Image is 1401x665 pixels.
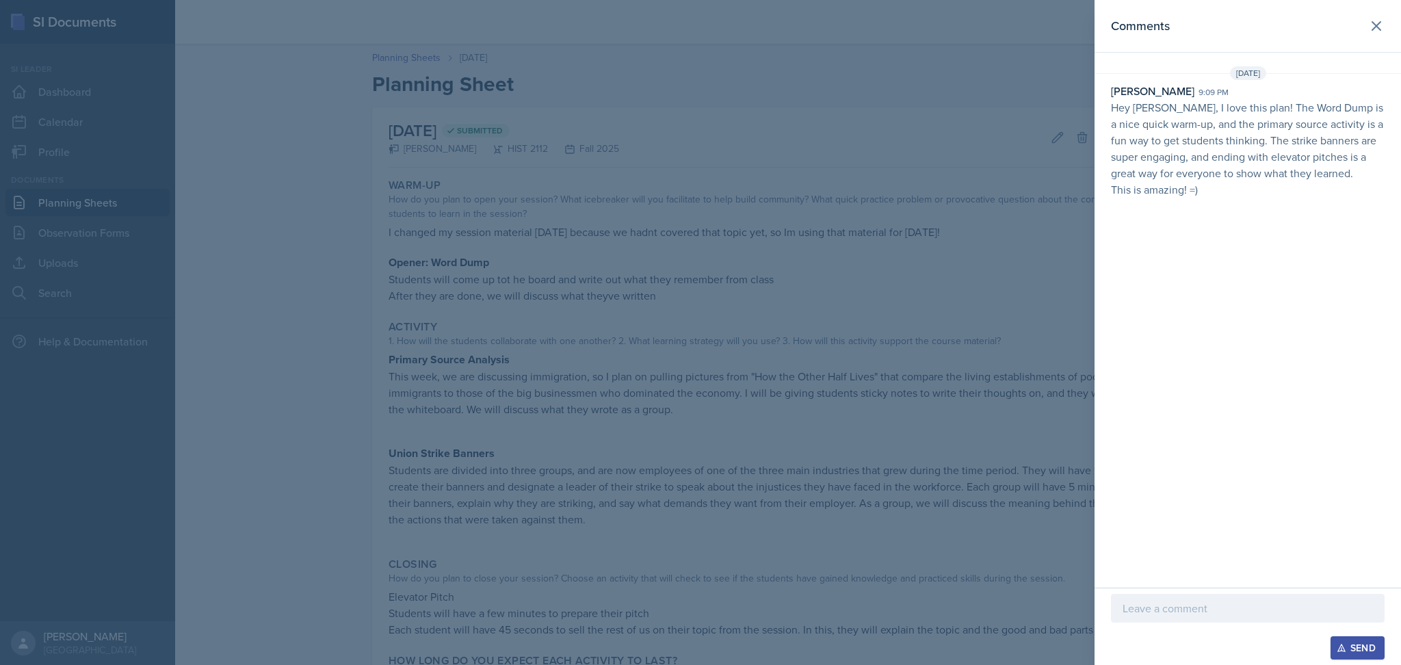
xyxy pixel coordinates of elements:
span: [DATE] [1230,66,1266,80]
div: 9:09 pm [1199,86,1229,99]
button: Send [1331,636,1385,660]
h2: Comments [1111,16,1170,36]
div: [PERSON_NAME] [1111,83,1194,99]
p: This is amazing! =) [1111,181,1385,198]
div: Send [1339,642,1376,653]
p: Hey [PERSON_NAME], I love this plan! The Word Dump is a nice quick warm-up, and the primary sourc... [1111,99,1385,181]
